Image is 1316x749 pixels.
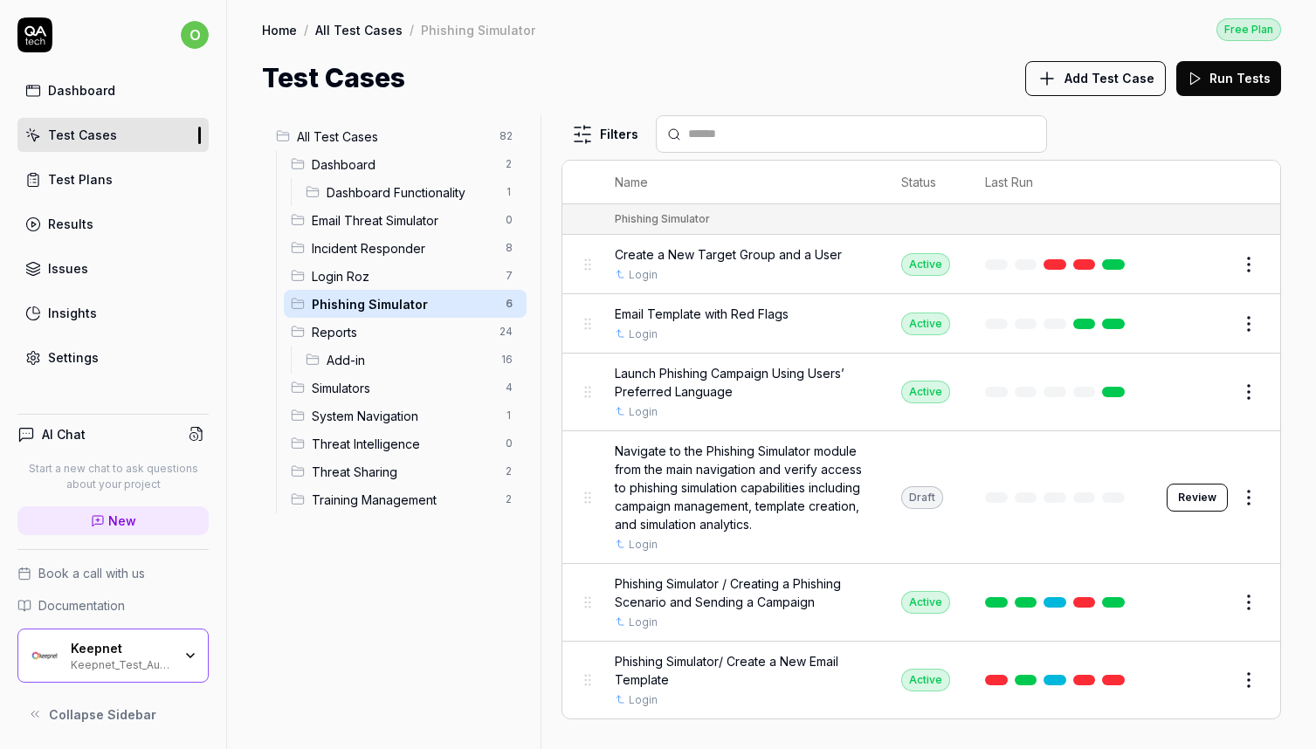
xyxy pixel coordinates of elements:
[901,669,950,691] div: Active
[597,161,884,204] th: Name
[284,150,527,178] div: Drag to reorderDashboard2
[312,407,495,425] span: System Navigation
[312,491,495,509] span: Training Management
[615,305,789,323] span: Email Template with Red Flags
[499,293,520,314] span: 6
[410,21,414,38] div: /
[284,402,527,429] div: Drag to reorderSystem Navigation1
[48,304,97,322] div: Insights
[629,404,658,420] a: Login
[312,435,495,453] span: Threat Intelligence
[17,564,209,582] a: Book a call with us
[181,17,209,52] button: o
[629,326,658,342] a: Login
[17,629,209,683] button: Keepnet LogoKeepnetKeepnet_Test_Automation
[615,652,866,689] span: Phishing Simulator/ Create a New Email Template
[312,295,495,313] span: Phishing Simulator
[901,253,950,276] div: Active
[312,239,495,258] span: Incident Responder
[49,705,156,724] span: Collapse Sidebar
[17,296,209,330] a: Insights
[48,215,93,233] div: Results
[629,537,658,553] a: Login
[284,318,527,346] div: Drag to reorderReports24
[499,237,520,258] span: 8
[1065,69,1154,87] span: Add Test Case
[1216,18,1281,41] div: Free Plan
[884,161,968,204] th: Status
[48,170,113,189] div: Test Plans
[312,211,495,230] span: Email Threat Simulator
[17,207,209,241] a: Results
[562,294,1280,354] tr: Email Template with Red FlagsLoginActive
[615,442,866,533] span: Navigate to the Phishing Simulator module from the main navigation and verify access to phishing ...
[17,596,209,615] a: Documentation
[17,506,209,535] a: New
[615,574,866,611] span: Phishing Simulator / Creating a Phishing Scenario and Sending a Campaign
[299,346,527,374] div: Drag to reorderAdd-in16
[38,564,145,582] span: Book a call with us
[284,206,527,234] div: Drag to reorderEmail Threat Simulator0
[615,245,842,264] span: Create a New Target Group and a User
[499,210,520,230] span: 0
[262,21,297,38] a: Home
[17,251,209,285] a: Issues
[297,127,489,146] span: All Test Cases
[499,377,520,398] span: 4
[284,485,527,513] div: Drag to reorderTraining Management2
[312,379,495,397] span: Simulators
[17,162,209,196] a: Test Plans
[499,265,520,286] span: 7
[901,313,950,335] div: Active
[284,374,527,402] div: Drag to reorderSimulators4
[968,161,1149,204] th: Last Run
[499,433,520,454] span: 0
[562,642,1280,718] tr: Phishing Simulator/ Create a New Email TemplateLoginActive
[1167,484,1228,512] button: Review
[901,486,943,509] div: Draft
[48,259,88,278] div: Issues
[284,262,527,290] div: Drag to reorderLogin Roz7
[312,463,495,481] span: Threat Sharing
[499,461,520,482] span: 2
[38,596,125,615] span: Documentation
[615,364,866,401] span: Launch Phishing Campaign Using Users’ Preferred Language
[493,321,520,342] span: 24
[327,351,491,369] span: Add-in
[421,21,535,38] div: Phishing Simulator
[562,354,1280,431] tr: Launch Phishing Campaign Using Users’ Preferred LanguageLoginActive
[327,183,495,202] span: Dashboard Functionality
[29,640,60,671] img: Keepnet Logo
[312,155,495,174] span: Dashboard
[48,81,115,100] div: Dashboard
[629,615,658,630] a: Login
[499,405,520,426] span: 1
[299,178,527,206] div: Drag to reorderDashboard Functionality1
[312,267,495,285] span: Login Roz
[562,564,1280,642] tr: Phishing Simulator / Creating a Phishing Scenario and Sending a CampaignLoginActive
[262,58,405,98] h1: Test Cases
[494,349,520,370] span: 16
[48,348,99,367] div: Settings
[901,591,950,614] div: Active
[284,290,527,318] div: Drag to reorderPhishing Simulator6
[493,126,520,147] span: 82
[17,697,209,732] button: Collapse Sidebar
[17,118,209,152] a: Test Cases
[1025,61,1166,96] button: Add Test Case
[562,431,1280,564] tr: Navigate to the Phishing Simulator module from the main navigation and verify access to phishing ...
[48,126,117,144] div: Test Cases
[42,425,86,443] h4: AI Chat
[499,182,520,203] span: 1
[304,21,308,38] div: /
[629,692,658,708] a: Login
[181,21,209,49] span: o
[17,461,209,492] p: Start a new chat to ask questions about your project
[108,512,136,530] span: New
[17,340,209,374] a: Settings
[312,323,489,341] span: Reports
[284,457,527,485] div: Drag to reorderThreat Sharing2
[17,73,209,107] a: Dashboard
[71,656,172,670] div: Keepnet_Test_Automation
